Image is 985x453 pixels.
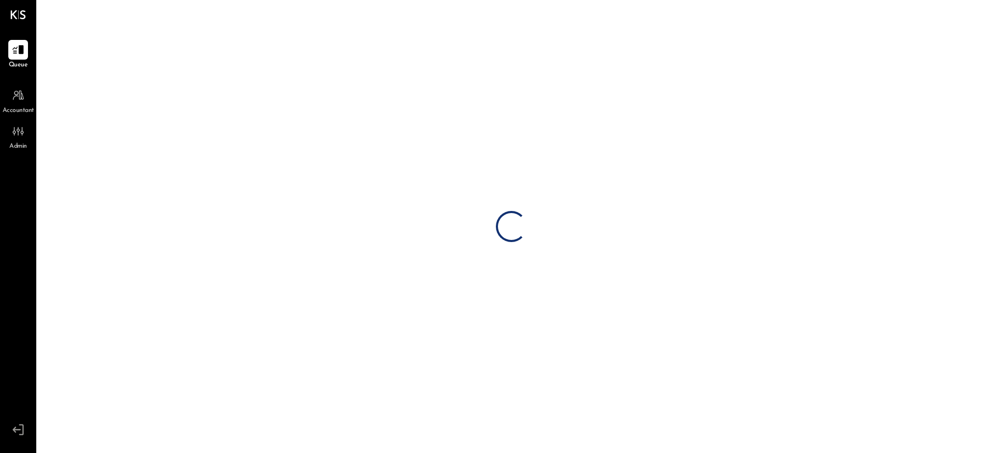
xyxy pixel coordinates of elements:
span: Admin [9,142,27,151]
span: Queue [9,61,28,70]
a: Admin [1,121,36,151]
span: Accountant [3,106,34,116]
a: Queue [1,40,36,70]
a: Accountant [1,86,36,116]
